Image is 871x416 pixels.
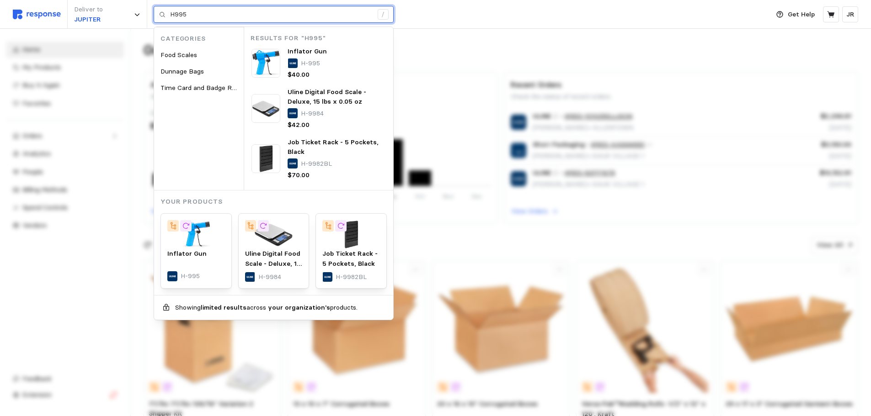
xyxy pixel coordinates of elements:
[846,10,855,20] p: JR
[160,197,393,207] p: Your Products
[160,84,246,92] span: Time Card and Badge Racks
[245,249,302,277] span: Uline Digital Food Scale - Deluxe, 15 lbs x 0.05 oz
[258,272,281,282] p: H-9984
[322,249,378,268] span: Job Ticket Rack - 5 Pockets, Black
[160,51,197,59] span: Food Scales
[251,33,393,43] p: Results for "H995"
[268,303,330,311] b: your organization's
[175,303,358,313] p: Showing across products.
[288,88,366,106] span: Uline Digital Food Scale - Deluxe, 15 lbs x 0.05 oz
[251,94,280,123] img: H-9984
[167,249,207,258] span: Inflator Gun
[74,5,103,15] p: Deliver to
[288,138,379,156] span: Job Ticket Rack - 5 Pockets, Black
[301,159,332,169] p: H-9982BL
[288,170,310,180] p: $70.00
[288,70,310,80] p: $40.00
[245,220,303,249] img: H-9984
[301,58,320,68] p: H-995
[336,272,367,282] p: H-9982BL
[251,144,280,173] img: H-9982BL
[251,49,280,78] img: H-995
[322,220,380,249] img: H-9982BL
[301,109,324,119] p: H-9984
[288,47,327,55] span: Inflator Gun
[181,271,200,281] p: H-995
[842,6,858,22] button: JR
[160,67,204,75] span: Dunnage Bags
[378,9,389,20] div: /
[771,6,820,23] button: Get Help
[160,34,244,44] p: Categories
[201,303,246,311] b: limited results
[170,6,373,23] input: Search for a product name or SKU
[288,120,310,130] p: $42.00
[788,10,815,20] p: Get Help
[167,220,225,249] img: H-995
[13,10,61,19] img: svg%3e
[74,15,103,25] p: JUPITER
